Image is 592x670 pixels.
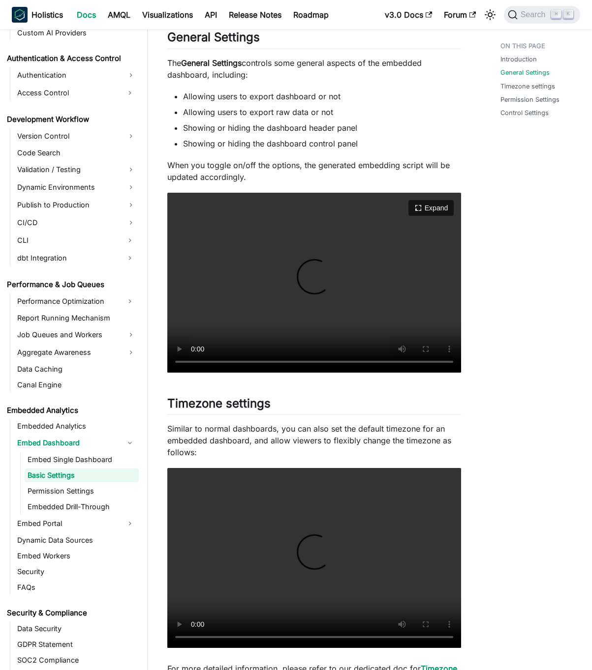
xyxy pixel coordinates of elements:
[14,85,121,101] a: Access Control
[25,484,139,498] a: Permission Settings
[102,7,136,23] a: AMQL
[14,26,139,40] a: Custom AI Providers
[14,197,139,213] a: Publish to Production
[482,7,498,23] button: Switch between dark and light mode (currently light mode)
[4,404,139,417] a: Embedded Analytics
[183,106,461,118] li: Allowing users to export raw data or not
[14,233,121,248] a: CLI
[4,52,139,65] a: Authentication & Access Control
[551,10,561,19] kbd: ⌘
[438,7,482,23] a: Forum
[14,533,139,547] a: Dynamic Data Sources
[71,7,102,23] a: Docs
[183,138,461,149] li: Showing or hiding the dashboard control panel
[167,57,461,81] p: The controls some general aspects of the embedded dashboard, including:
[4,113,139,126] a: Development Workflow
[14,345,139,360] a: Aggregate Awareness
[121,293,139,309] button: Expand sidebar category 'Performance Optimization'
[4,278,139,291] a: Performance & Job Queues
[14,146,139,160] a: Code Search
[500,95,560,104] a: Permission Settings
[167,193,461,373] video: Your browser does not support embedding video, but you can .
[121,233,139,248] button: Expand sidebar category 'CLI'
[136,7,199,23] a: Visualizations
[167,396,461,415] h2: Timezone settings
[14,311,139,325] a: Report Running Mechanism
[199,7,223,23] a: API
[121,435,139,451] button: Collapse sidebar category 'Embed Dashboard'
[181,58,242,68] strong: General Settings
[25,468,139,482] a: Basic Settings
[14,435,121,451] a: Embed Dashboard
[500,82,555,91] a: Timezone settings
[223,7,287,23] a: Release Notes
[14,622,139,636] a: Data Security
[504,6,580,24] button: Search (Command+K)
[14,419,139,433] a: Embedded Analytics
[167,30,461,49] h2: General Settings
[4,606,139,620] a: Security & Compliance
[167,159,461,183] p: When you toggle on/off the options, the generated embedding script will be updated accordingly.
[12,7,63,23] a: HolisticsHolistics
[14,549,139,563] a: Embed Workers
[25,453,139,466] a: Embed Single Dashboard
[14,581,139,594] a: FAQs
[408,200,454,216] button: Expand video
[14,215,139,231] a: CI/CD
[167,423,461,458] p: Similar to normal dashboards, you can also set the default timezone for an embedded dashboard, an...
[14,250,121,266] a: dbt Integration
[518,10,552,19] span: Search
[183,90,461,102] li: Allowing users to export dashboard or not
[31,9,63,21] b: Holistics
[563,10,573,19] kbd: K
[14,516,121,531] a: Embed Portal
[14,362,139,376] a: Data Caching
[500,108,549,117] a: Control Settings
[121,85,139,101] button: Expand sidebar category 'Access Control'
[121,516,139,531] button: Expand sidebar category 'Embed Portal'
[14,67,139,83] a: Authentication
[14,293,121,309] a: Performance Optimization
[14,653,139,667] a: SOC2 Compliance
[14,162,139,177] a: Validation / Testing
[167,468,461,648] video: Your browser does not support embedding video, but you can .
[500,55,537,64] a: Introduction
[14,565,139,579] a: Security
[14,128,139,144] a: Version Control
[183,122,461,134] li: Showing or hiding the dashboard header panel
[379,7,438,23] a: v3.0 Docs
[14,327,139,343] a: Job Queues and Workers
[12,7,28,23] img: Holistics
[500,68,550,77] a: General Settings
[14,638,139,651] a: GDPR Statement
[287,7,335,23] a: Roadmap
[14,179,139,195] a: Dynamic Environments
[25,500,139,514] a: Embedded Drill-Through
[14,378,139,392] a: Canal Engine
[121,250,139,266] button: Expand sidebar category 'dbt Integration'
